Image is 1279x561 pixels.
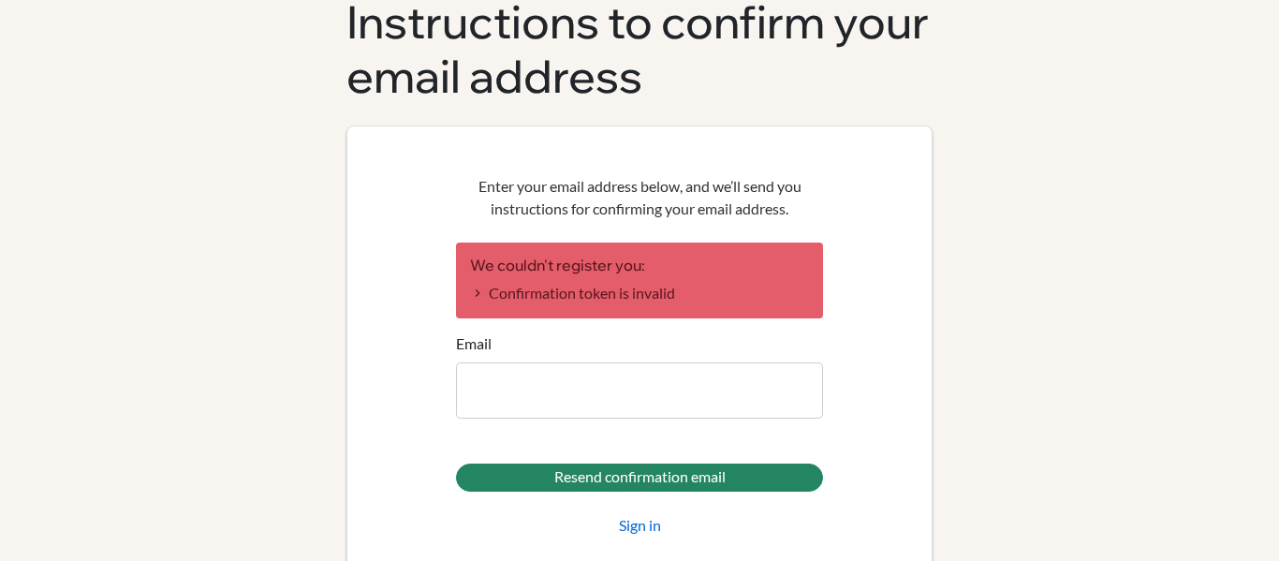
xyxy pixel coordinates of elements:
input: Resend confirmation email [456,464,823,492]
label: Email [456,332,492,355]
li: Confirmation token is invalid [470,282,809,304]
a: Sign in [619,514,661,537]
h2: We couldn't register you: [470,257,809,274]
p: Enter your email address below, and we’ll send you instructions for confirming your email address. [456,175,823,220]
